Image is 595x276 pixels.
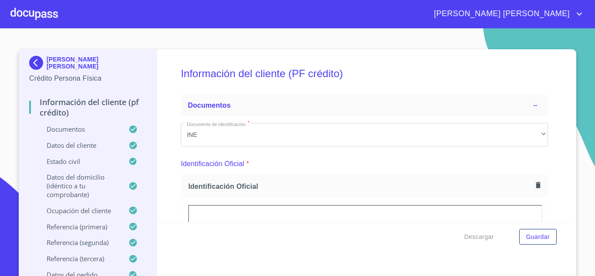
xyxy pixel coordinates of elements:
p: Referencia (tercera) [29,254,128,263]
p: Identificación Oficial [181,159,244,169]
button: Descargar [461,229,497,245]
div: [PERSON_NAME] [PERSON_NAME] [29,56,146,73]
p: Datos del cliente [29,141,128,150]
p: Crédito Persona Física [29,73,146,84]
div: Documentos [181,95,548,116]
button: account of current user [427,7,585,21]
span: Guardar [526,232,550,242]
p: Información del cliente (PF crédito) [29,97,146,118]
span: Descargar [464,232,494,242]
p: Documentos [29,125,128,133]
p: [PERSON_NAME] [PERSON_NAME] [47,56,146,70]
p: Referencia (segunda) [29,238,128,247]
p: Ocupación del Cliente [29,206,128,215]
span: Documentos [188,102,230,109]
p: Estado Civil [29,157,128,166]
p: Datos del domicilio (idéntico a tu comprobante) [29,173,128,199]
div: INE [181,123,548,147]
span: [PERSON_NAME] [PERSON_NAME] [427,7,574,21]
img: Docupass spot blue [29,56,47,70]
span: Identificación Oficial [188,182,532,191]
button: Guardar [519,229,557,245]
h5: Información del cliente (PF crédito) [181,56,548,92]
p: Referencia (primera) [29,222,128,231]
